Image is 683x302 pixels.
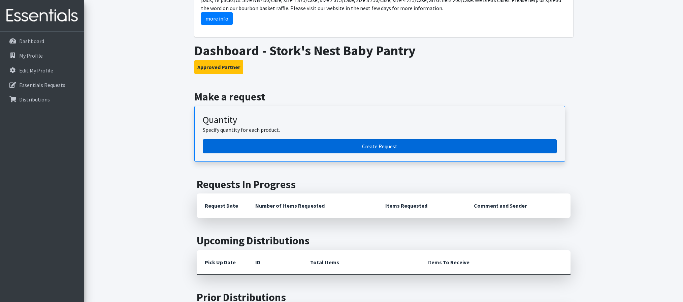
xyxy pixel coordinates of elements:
[194,42,573,59] h1: Dashboard - Stork's Nest Baby Pantry
[3,34,82,48] a: Dashboard
[201,12,233,25] a: more info
[3,93,82,106] a: Distributions
[197,178,571,191] h2: Requests In Progress
[3,64,82,77] a: Edit My Profile
[197,193,247,218] th: Request Date
[247,250,302,275] th: ID
[19,96,50,103] p: Distributions
[194,90,573,103] h2: Make a request
[247,193,377,218] th: Number of Items Requested
[197,234,571,247] h2: Upcoming Distributions
[466,193,571,218] th: Comment and Sender
[19,52,43,59] p: My Profile
[19,38,44,44] p: Dashboard
[197,250,247,275] th: Pick Up Date
[377,193,466,218] th: Items Requested
[3,49,82,62] a: My Profile
[203,126,557,134] p: Specify quantity for each product.
[203,139,557,153] a: Create a request by quantity
[3,4,82,27] img: HumanEssentials
[419,250,571,275] th: Items To Receive
[203,114,557,126] h3: Quantity
[302,250,419,275] th: Total Items
[3,78,82,92] a: Essentials Requests
[194,60,243,74] button: Approved Partner
[19,82,65,88] p: Essentials Requests
[19,67,53,74] p: Edit My Profile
